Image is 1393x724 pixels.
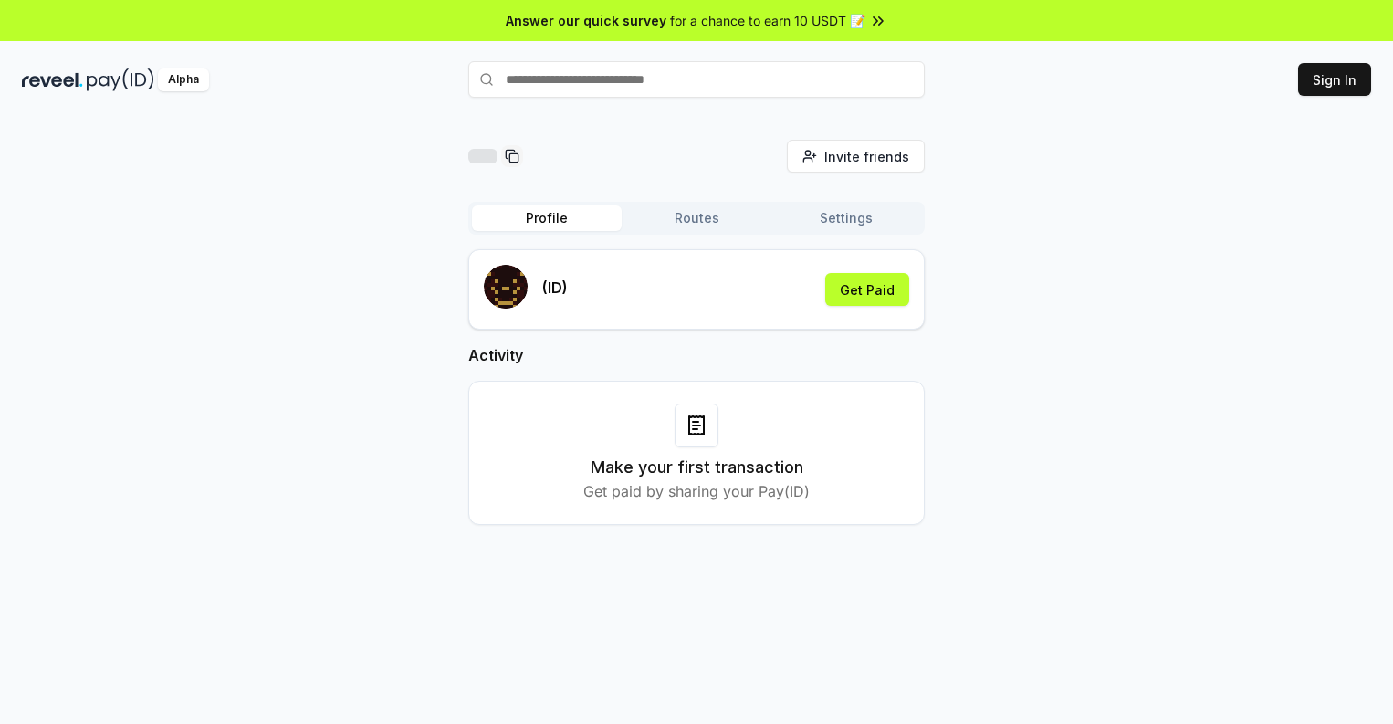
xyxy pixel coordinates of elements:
span: Answer our quick survey [506,11,666,30]
button: Invite friends [787,140,925,173]
h2: Activity [468,344,925,366]
p: (ID) [542,277,568,299]
span: for a chance to earn 10 USDT 📝 [670,11,865,30]
span: Invite friends [824,147,909,166]
button: Profile [472,205,622,231]
img: pay_id [87,68,154,91]
div: Alpha [158,68,209,91]
img: reveel_dark [22,68,83,91]
button: Get Paid [825,273,909,306]
h3: Make your first transaction [591,455,803,480]
button: Routes [622,205,771,231]
button: Settings [771,205,921,231]
button: Sign In [1298,63,1371,96]
p: Get paid by sharing your Pay(ID) [583,480,810,502]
